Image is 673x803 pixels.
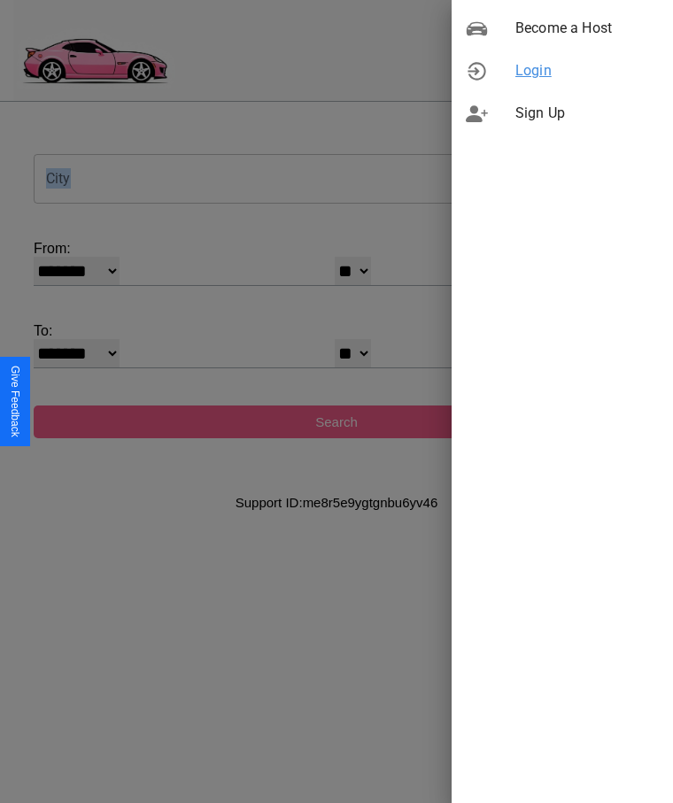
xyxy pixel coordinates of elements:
div: Sign Up [452,92,673,135]
span: Sign Up [515,103,659,124]
div: Give Feedback [9,366,21,437]
span: Become a Host [515,18,659,39]
div: Become a Host [452,7,673,50]
span: Login [515,60,659,81]
div: Login [452,50,673,92]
